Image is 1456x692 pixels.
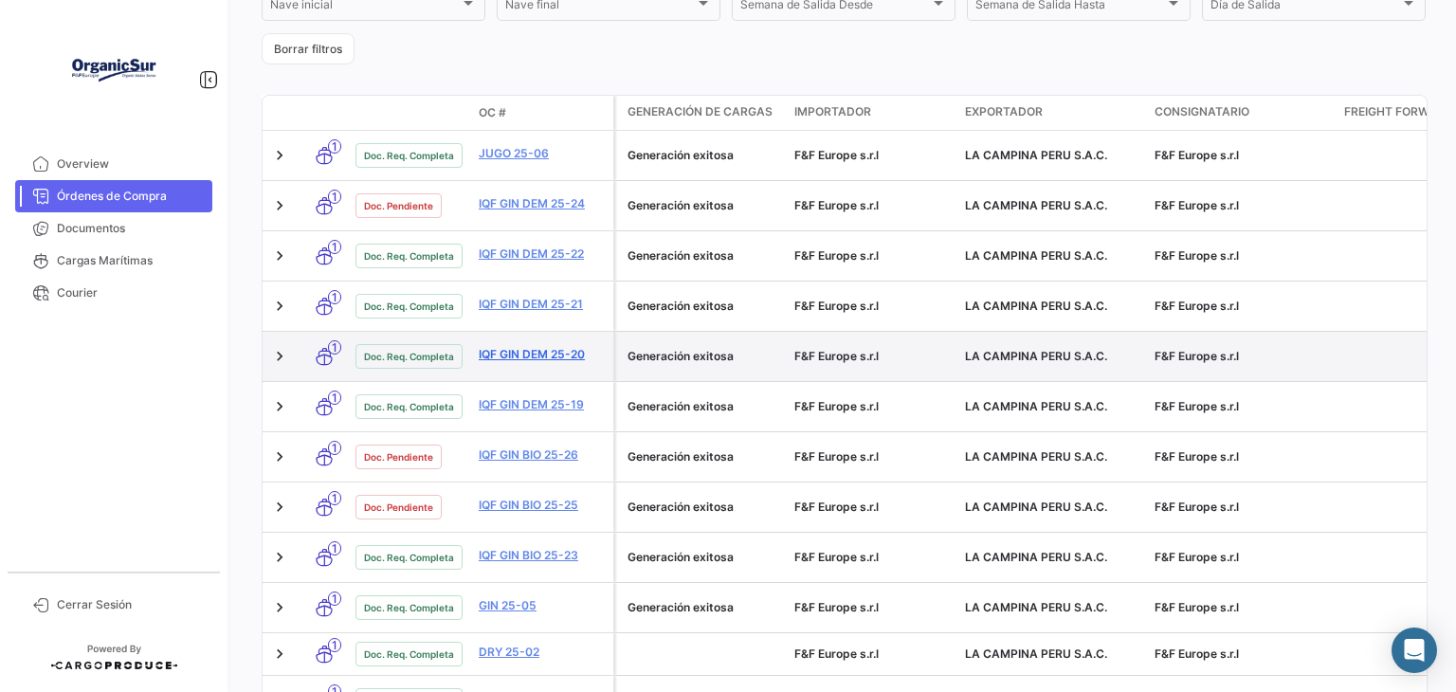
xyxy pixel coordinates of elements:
[300,105,348,120] datatable-header-cell: Modo de Transporte
[479,547,606,564] a: IQF GIN BIO 25-23
[794,248,879,263] span: F&F Europe s.r.l
[628,103,773,120] span: Generación de cargas
[957,96,1147,130] datatable-header-cell: Exportador
[1392,628,1437,673] div: Abrir Intercom Messenger
[965,449,1107,464] span: LA CAMPINA PERU S.A.C.
[328,638,341,652] span: 1
[965,349,1107,363] span: LA CAMPINA PERU S.A.C.
[364,349,454,364] span: Doc. Req. Completa
[1155,449,1239,464] span: F&F Europe s.r.l
[794,198,879,212] span: F&F Europe s.r.l
[364,399,454,414] span: Doc. Req. Completa
[364,148,454,163] span: Doc. Req. Completa
[364,646,454,662] span: Doc. Req. Completa
[505,1,695,14] span: Nave final
[270,246,289,265] a: Expand/Collapse Row
[57,155,205,173] span: Overview
[628,499,779,516] div: Generación exitosa
[628,398,779,415] div: Generación exitosa
[57,220,205,237] span: Documentos
[1155,500,1239,514] span: F&F Europe s.r.l
[328,290,341,304] span: 1
[328,340,341,355] span: 1
[479,396,606,413] a: IQF GIN DEM 25-19
[628,348,779,365] div: Generación exitosa
[794,399,879,413] span: F&F Europe s.r.l
[1155,600,1239,614] span: F&F Europe s.r.l
[471,97,613,129] datatable-header-cell: OC #
[479,497,606,514] a: IQF GIN BIO 25-25
[965,646,1107,661] span: LA CAMPINA PERU S.A.C.
[328,592,341,606] span: 1
[794,103,871,120] span: Importador
[270,548,289,567] a: Expand/Collapse Row
[628,298,779,315] div: Generación exitosa
[57,252,205,269] span: Cargas Marítimas
[328,139,341,154] span: 1
[1155,550,1239,564] span: F&F Europe s.r.l
[479,296,606,313] a: IQF GIN DEM 25-21
[270,397,289,416] a: Expand/Collapse Row
[270,297,289,316] a: Expand/Collapse Row
[1155,198,1239,212] span: F&F Europe s.r.l
[270,347,289,366] a: Expand/Collapse Row
[628,448,779,465] div: Generación exitosa
[965,248,1107,263] span: LA CAMPINA PERU S.A.C.
[965,399,1107,413] span: LA CAMPINA PERU S.A.C.
[364,198,433,213] span: Doc. Pendiente
[270,1,460,14] span: Nave inicial
[479,346,606,363] a: IQF GIN DEM 25-20
[794,349,879,363] span: F&F Europe s.r.l
[270,447,289,466] a: Expand/Collapse Row
[328,441,341,455] span: 1
[965,148,1107,162] span: LA CAMPINA PERU S.A.C.
[794,449,879,464] span: F&F Europe s.r.l
[270,196,289,215] a: Expand/Collapse Row
[794,646,879,661] span: F&F Europe s.r.l
[66,23,161,118] img: Logo+OrganicSur.png
[15,180,212,212] a: Órdenes de Compra
[57,284,205,301] span: Courier
[15,277,212,309] a: Courier
[328,391,341,405] span: 1
[479,446,606,464] a: IQF GIN BIO 25-26
[628,549,779,566] div: Generación exitosa
[364,299,454,314] span: Doc. Req. Completa
[270,498,289,517] a: Expand/Collapse Row
[965,299,1107,313] span: LA CAMPINA PERU S.A.C.
[975,1,1165,14] span: Semana de Salida Hasta
[479,597,606,614] a: GIN 25-05
[1155,248,1239,263] span: F&F Europe s.r.l
[479,246,606,263] a: IQF GIN DEM 25-22
[628,247,779,264] div: Generación exitosa
[479,195,606,212] a: IQF GIN DEM 25-24
[364,500,433,515] span: Doc. Pendiente
[15,148,212,180] a: Overview
[1155,646,1239,661] span: F&F Europe s.r.l
[628,197,779,214] div: Generación exitosa
[479,145,606,162] a: JUGO 25-06
[965,550,1107,564] span: LA CAMPINA PERU S.A.C.
[479,104,506,121] span: OC #
[1210,1,1400,14] span: Día de Salida
[616,96,787,130] datatable-header-cell: Generación de cargas
[965,103,1043,120] span: Exportador
[348,105,471,120] datatable-header-cell: Estado Doc.
[328,541,341,555] span: 1
[794,600,879,614] span: F&F Europe s.r.l
[15,245,212,277] a: Cargas Marítimas
[364,550,454,565] span: Doc. Req. Completa
[328,491,341,505] span: 1
[479,644,606,661] a: DRY 25-02
[364,449,433,464] span: Doc. Pendiente
[628,599,779,616] div: Generación exitosa
[794,299,879,313] span: F&F Europe s.r.l
[1155,103,1249,120] span: Consignatario
[270,598,289,617] a: Expand/Collapse Row
[794,500,879,514] span: F&F Europe s.r.l
[1155,299,1239,313] span: F&F Europe s.r.l
[328,190,341,204] span: 1
[1155,148,1239,162] span: F&F Europe s.r.l
[262,33,355,64] button: Borrar filtros
[965,500,1107,514] span: LA CAMPINA PERU S.A.C.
